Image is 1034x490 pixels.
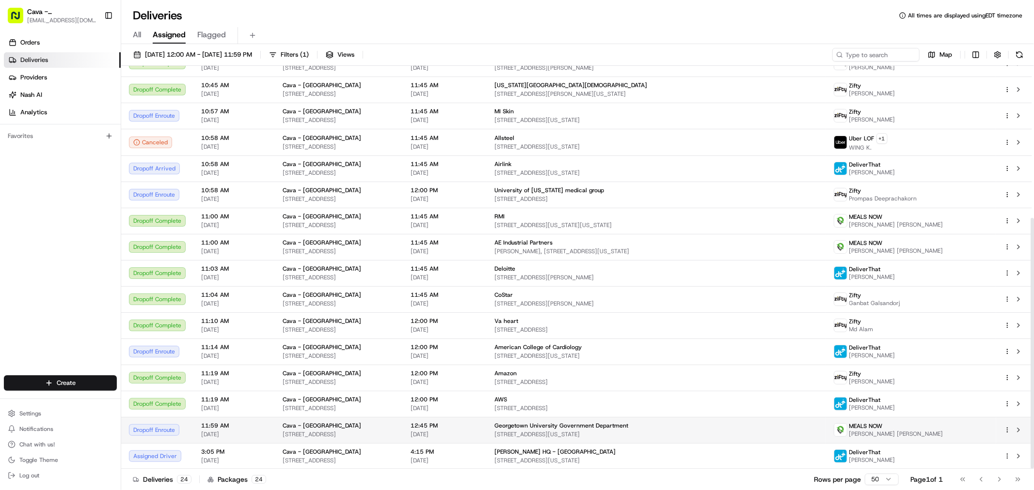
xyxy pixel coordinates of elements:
span: Va heart [494,317,518,325]
button: Settings [4,407,117,420]
img: Nash [10,10,29,29]
span: RMI [494,213,505,220]
button: Cava - [GEOGRAPHIC_DATA] [27,7,96,16]
img: 4920774857489_3d7f54699973ba98c624_72.jpg [20,92,38,110]
img: 1736555255976-a54dd68f-1ca7-489b-9aae-adbdc363a1c4 [19,151,27,158]
span: 11:45 AM [411,291,479,299]
button: Start new chat [165,95,176,107]
span: [STREET_ADDRESS] [494,326,818,334]
span: DeliverThat [849,161,881,168]
span: API Documentation [92,216,156,226]
button: Canceled [129,137,172,148]
span: [DATE] [201,352,267,360]
span: Cava - [GEOGRAPHIC_DATA] [283,239,361,246]
span: Georgetown University Government Department [494,422,628,429]
span: Cava - [GEOGRAPHIC_DATA] [283,369,361,377]
button: [DATE] 12:00 AM - [DATE] 11:59 PM [129,48,256,61]
button: Views [321,48,359,61]
span: Md Alam [849,325,874,333]
span: Zifty [849,318,861,325]
span: Pylon [96,240,117,247]
span: [STREET_ADDRESS] [494,378,818,386]
span: [STREET_ADDRESS] [494,195,818,203]
span: DeliverThat [849,448,881,456]
span: [PERSON_NAME] [30,150,79,158]
span: [STREET_ADDRESS] [283,221,395,229]
img: 1736555255976-a54dd68f-1ca7-489b-9aae-adbdc363a1c4 [19,177,27,184]
span: Settings [19,410,41,417]
span: [STREET_ADDRESS] [283,116,395,124]
span: 12:00 PM [411,369,479,377]
span: Nash AI [20,91,42,99]
input: Clear [25,62,160,73]
span: Toggle Theme [19,456,58,464]
span: Cava - [GEOGRAPHIC_DATA] [283,81,361,89]
span: 12:00 PM [411,396,479,403]
span: Zifty [849,82,861,90]
span: [DATE] [411,169,479,177]
span: [PERSON_NAME] [849,404,895,412]
span: Zifty [849,370,861,378]
img: zifty-logo-trans-sq.png [834,371,847,384]
span: [DATE] [111,176,130,184]
button: [EMAIL_ADDRESS][DOMAIN_NAME] [27,16,96,24]
span: Orders [20,38,40,47]
span: Cava - [GEOGRAPHIC_DATA] [283,343,361,351]
div: Favorites [4,128,117,144]
span: Wisdom [PERSON_NAME] [30,176,103,184]
span: All times are displayed using EDT timezone [908,12,1022,19]
a: Providers [4,70,121,85]
img: zifty-logo-trans-sq.png [834,319,847,332]
span: Knowledge Base [19,216,74,226]
span: [DATE] [201,64,267,72]
span: [STREET_ADDRESS][US_STATE] [494,116,818,124]
span: [DATE] [411,143,479,151]
img: zifty-logo-trans-sq.png [834,188,847,201]
span: Views [337,50,354,59]
span: Airlink [494,160,511,168]
a: Orders [4,35,121,50]
button: Filters(1) [265,48,313,61]
span: Deloitte [494,265,515,273]
span: 11:45 AM [411,81,479,89]
span: [DATE] [201,430,267,438]
span: [STREET_ADDRESS] [283,300,395,307]
span: [PERSON_NAME], [STREET_ADDRESS][US_STATE] [494,247,818,255]
span: Cava - [GEOGRAPHIC_DATA] [283,134,361,142]
span: [DATE] [411,90,479,98]
img: zifty-logo-trans-sq.png [834,83,847,96]
img: uber-new-logo.jpeg [834,136,847,149]
div: 24 [252,475,266,484]
img: zifty-logo-trans-sq.png [834,293,847,306]
span: 12:00 PM [411,186,479,194]
span: [STREET_ADDRESS][PERSON_NAME] [494,274,818,281]
span: All [133,29,141,41]
button: See all [150,124,176,136]
img: melas_now_logo.png [834,241,847,253]
span: WING K. [849,144,888,152]
span: [STREET_ADDRESS][PERSON_NAME][US_STATE] [494,90,818,98]
span: Notifications [19,425,53,433]
span: Zifty [849,108,861,116]
span: 12:00 PM [411,343,479,351]
span: Cava - [GEOGRAPHIC_DATA] [283,291,361,299]
span: 11:03 AM [201,265,267,273]
span: Deliveries [20,56,48,64]
span: AE Industrial Partners [494,239,553,246]
a: Powered byPylon [68,240,117,247]
span: DeliverThat [849,265,881,273]
span: Prompas Deeprachakorn [849,195,917,202]
span: 11:45 AM [411,134,479,142]
span: [PERSON_NAME] [849,273,895,281]
span: [DATE] [411,378,479,386]
span: [STREET_ADDRESS][US_STATE][US_STATE] [494,221,818,229]
span: [DATE] [201,169,267,177]
span: MEALS NOW [849,239,883,247]
span: [DATE] [411,404,479,412]
span: Zifty [849,187,861,195]
span: 10:57 AM [201,107,267,115]
span: [DATE] 12:00 AM - [DATE] 11:59 PM [145,50,252,59]
a: Nash AI [4,87,121,103]
button: Map [923,48,956,61]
